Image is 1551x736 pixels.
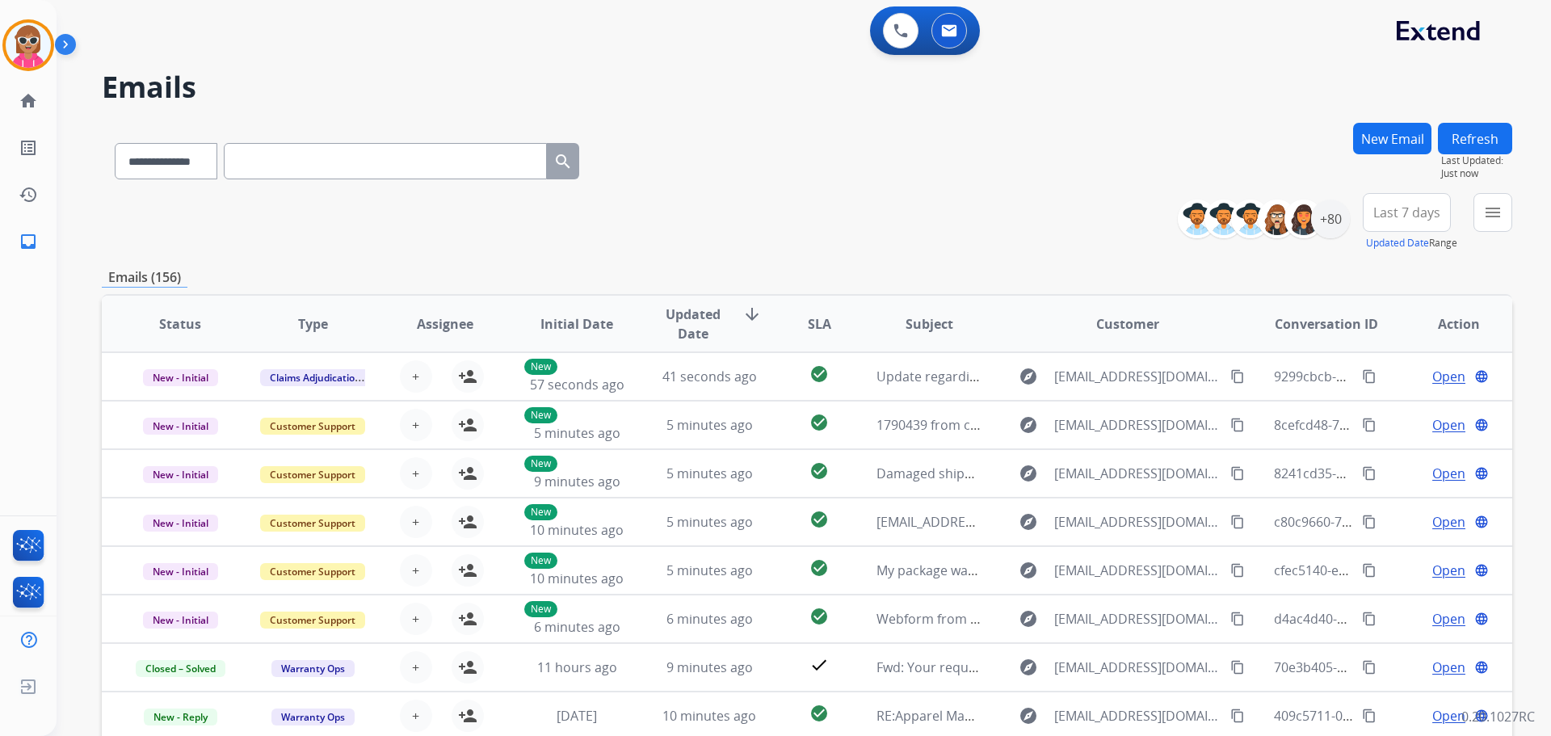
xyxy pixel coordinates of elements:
[1274,465,1514,482] span: 8241cd35-da26-4fc8-bc2f-5510da95018f
[1274,513,1519,531] span: c80c9660-7c66-4b59-8383-4a2b6f308861
[1432,706,1465,725] span: Open
[412,609,419,629] span: +
[906,314,953,334] span: Subject
[19,185,38,204] mat-icon: history
[1096,314,1159,334] span: Customer
[1438,123,1512,154] button: Refresh
[1274,707,1520,725] span: 409c5711-0002-42de-830b-6736f8082962
[144,709,217,725] span: New - Reply
[1474,563,1489,578] mat-icon: language
[1019,561,1038,580] mat-icon: explore
[1362,418,1377,432] mat-icon: content_copy
[260,563,365,580] span: Customer Support
[1362,515,1377,529] mat-icon: content_copy
[1432,415,1465,435] span: Open
[876,513,1086,531] span: [EMAIL_ADDRESS][DOMAIN_NAME]
[1432,609,1465,629] span: Open
[876,368,1494,385] span: Update regarding your fulfillment method for Service Order: 04c9c488-b13a-4d9c-bc0a-7012255332e0
[1362,466,1377,481] mat-icon: content_copy
[1230,369,1245,384] mat-icon: content_copy
[1362,612,1377,626] mat-icon: content_copy
[143,515,218,532] span: New - Initial
[530,570,624,587] span: 10 minutes ago
[1432,658,1465,677] span: Open
[1474,418,1489,432] mat-icon: language
[1054,561,1221,580] span: [EMAIL_ADDRESS][DOMAIN_NAME]
[540,314,613,334] span: Initial Date
[412,464,419,483] span: +
[524,407,557,423] p: New
[876,416,1014,434] span: 1790439 from cj ponys
[458,415,477,435] mat-icon: person_add
[809,364,829,384] mat-icon: check_circle
[1054,706,1221,725] span: [EMAIL_ADDRESS][DOMAIN_NAME]
[1019,658,1038,677] mat-icon: explore
[400,409,432,441] button: +
[1353,123,1431,154] button: New Email
[143,612,218,629] span: New - Initial
[271,709,355,725] span: Warranty Ops
[1432,561,1465,580] span: Open
[458,706,477,725] mat-icon: person_add
[143,418,218,435] span: New - Initial
[6,23,51,68] img: avatar
[524,553,557,569] p: New
[260,515,365,532] span: Customer Support
[876,465,1017,482] span: Damaged shipping box
[143,369,218,386] span: New - Initial
[1019,415,1038,435] mat-icon: explore
[458,367,477,386] mat-icon: person_add
[1230,466,1245,481] mat-icon: content_copy
[809,510,829,529] mat-icon: check_circle
[260,612,365,629] span: Customer Support
[1054,609,1221,629] span: [EMAIL_ADDRESS][DOMAIN_NAME]
[400,651,432,683] button: +
[1432,464,1465,483] span: Open
[1230,660,1245,675] mat-icon: content_copy
[1366,237,1429,250] button: Updated Date
[876,658,1137,676] span: Fwd: Your requested Mattress Firm receipt
[1230,418,1245,432] mat-icon: content_copy
[260,418,365,435] span: Customer Support
[412,415,419,435] span: +
[1230,563,1245,578] mat-icon: content_copy
[412,706,419,725] span: +
[876,610,1242,628] span: Webform from [EMAIL_ADDRESS][DOMAIN_NAME] on [DATE]
[666,561,753,579] span: 5 minutes ago
[809,704,829,723] mat-icon: check_circle
[1019,367,1038,386] mat-icon: explore
[1474,612,1489,626] mat-icon: language
[458,609,477,629] mat-icon: person_add
[19,232,38,251] mat-icon: inbox
[1373,209,1440,216] span: Last 7 days
[1274,658,1519,676] span: 70e3b405-5b87-453d-bf5a-2cd731007f20
[260,466,365,483] span: Customer Support
[1230,612,1245,626] mat-icon: content_copy
[1366,236,1457,250] span: Range
[1054,464,1221,483] span: [EMAIL_ADDRESS][DOMAIN_NAME]
[524,359,557,375] p: New
[136,660,225,677] span: Closed – Solved
[1363,193,1451,232] button: Last 7 days
[1380,296,1512,352] th: Action
[1362,369,1377,384] mat-icon: content_copy
[1362,563,1377,578] mat-icon: content_copy
[412,367,419,386] span: +
[19,138,38,158] mat-icon: list_alt
[809,607,829,626] mat-icon: check_circle
[1474,515,1489,529] mat-icon: language
[1019,609,1038,629] mat-icon: explore
[1311,200,1350,238] div: +80
[19,91,38,111] mat-icon: home
[412,561,419,580] span: +
[1019,512,1038,532] mat-icon: explore
[1362,660,1377,675] mat-icon: content_copy
[553,152,573,171] mat-icon: search
[1054,415,1221,435] span: [EMAIL_ADDRESS][DOMAIN_NAME]
[876,561,1035,579] span: My package was damaged
[400,360,432,393] button: +
[534,473,620,490] span: 9 minutes ago
[742,305,762,324] mat-icon: arrow_downward
[666,416,753,434] span: 5 minutes ago
[400,457,432,490] button: +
